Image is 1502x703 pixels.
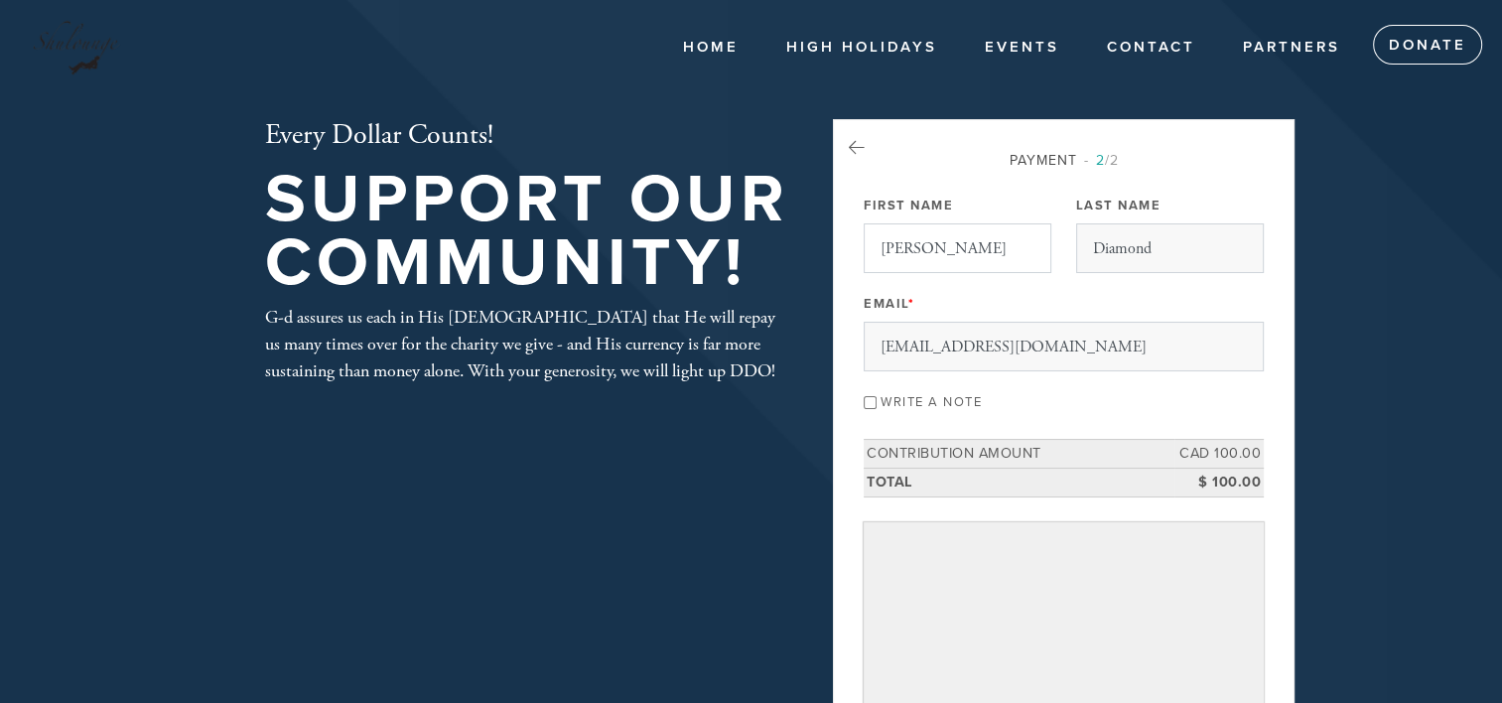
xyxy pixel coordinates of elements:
span: /2 [1084,152,1119,169]
label: Last Name [1076,197,1161,214]
img: Shulounge%20Logo%20HQ%20%28no%20background%29.png [30,10,122,81]
td: Contribution Amount [864,440,1174,469]
a: Events [970,29,1074,67]
label: Write a note [881,394,982,410]
td: Total [864,468,1174,496]
div: G-d assures us each in His [DEMOGRAPHIC_DATA] that He will repay us many times over for the chari... [265,304,791,384]
a: Contact [1092,29,1210,67]
label: First Name [864,197,953,214]
span: This field is required. [908,296,915,312]
a: Partners [1228,29,1355,67]
h1: Support our Community! [265,168,791,296]
span: 2 [1096,152,1105,169]
div: Payment [864,150,1264,171]
h2: Every Dollar Counts! [265,119,791,153]
label: Email [864,295,914,313]
a: Home [668,29,753,67]
a: Donate [1373,25,1482,65]
td: $ 100.00 [1174,468,1264,496]
a: High Holidays [771,29,952,67]
td: CAD 100.00 [1174,440,1264,469]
